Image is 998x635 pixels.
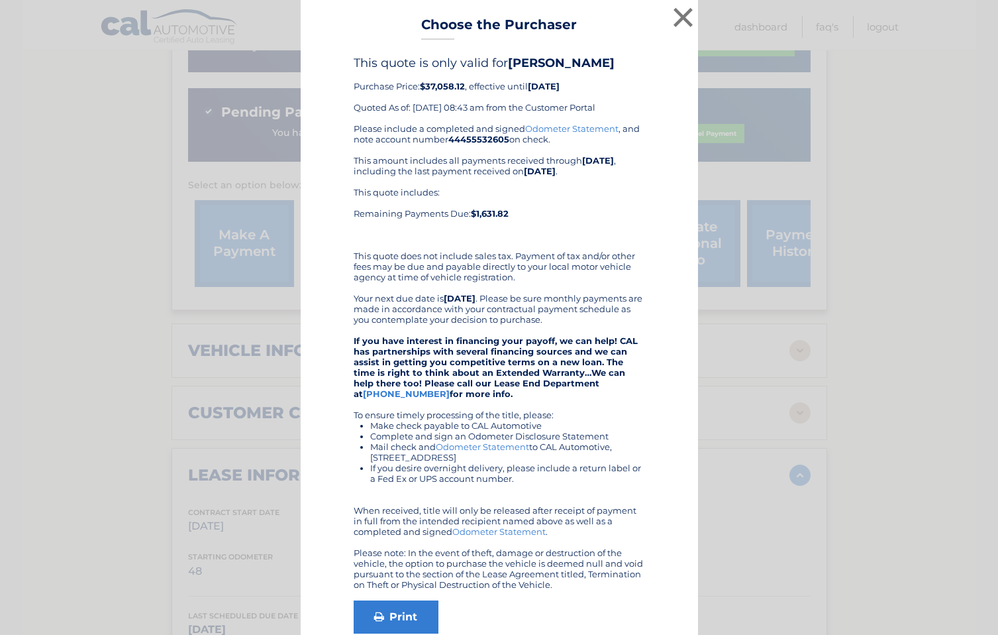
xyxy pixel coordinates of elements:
[421,17,577,40] h3: Choose the Purchaser
[354,335,638,399] strong: If you have interest in financing your payoff, we can help! CAL has partnerships with several fin...
[370,431,645,441] li: Complete and sign an Odometer Disclosure Statement
[670,4,697,30] button: ×
[448,134,509,144] b: 44455532605
[444,293,475,304] b: [DATE]
[436,441,529,452] a: Odometer Statement
[528,81,560,91] b: [DATE]
[354,187,645,240] div: This quote includes: Remaining Payments Due:
[363,388,450,399] a: [PHONE_NUMBER]
[370,463,645,484] li: If you desire overnight delivery, please include a return label or a Fed Ex or UPS account number.
[582,155,614,166] b: [DATE]
[471,208,509,219] b: $1,631.82
[354,123,645,590] div: Please include a completed and signed , and note account number on check. This amount includes al...
[452,526,546,537] a: Odometer Statement
[524,166,556,176] b: [DATE]
[354,601,438,634] a: Print
[354,56,645,123] div: Purchase Price: , effective until Quoted As of: [DATE] 08:43 am from the Customer Portal
[420,81,465,91] b: $37,058.12
[370,441,645,463] li: Mail check and to CAL Automotive, [STREET_ADDRESS]
[525,123,619,134] a: Odometer Statement
[508,56,615,70] b: [PERSON_NAME]
[370,420,645,431] li: Make check payable to CAL Automotive
[354,56,645,70] h4: This quote is only valid for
